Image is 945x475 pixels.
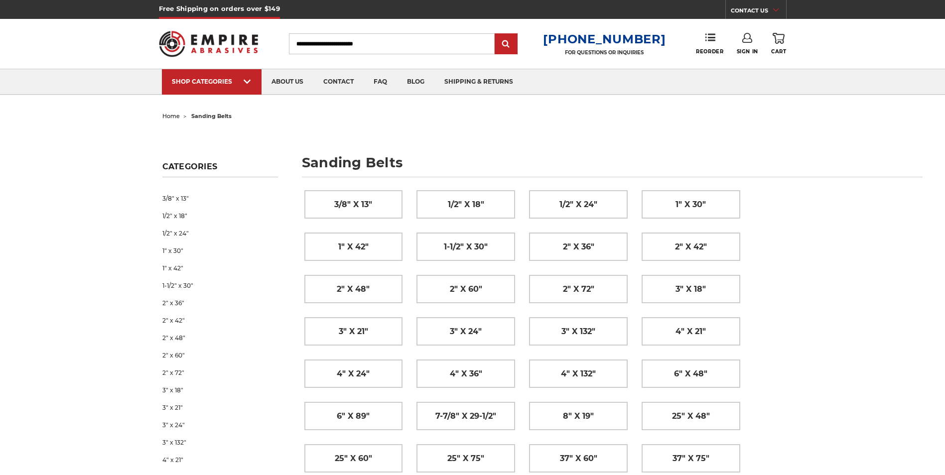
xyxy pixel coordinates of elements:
a: 1/2" x 24" [530,191,627,218]
a: 2" x 60" [417,275,515,303]
input: Submit [496,34,516,54]
a: 3" x 132" [530,318,627,345]
span: 25" x 60" [335,450,372,467]
span: 1/2" x 18" [448,196,484,213]
span: Cart [771,48,786,55]
img: Empire Abrasives [159,24,259,63]
a: 4" x 21" [642,318,740,345]
a: 1" x 42" [305,233,403,260]
a: 3" x 21" [305,318,403,345]
span: 3" x 18" [675,281,706,298]
a: shipping & returns [434,69,523,95]
span: 4" x 36" [450,365,482,382]
a: contact [313,69,364,95]
a: 3/8" x 13" [305,191,403,218]
span: 3" x 24" [450,323,482,340]
span: sanding belts [191,113,232,119]
a: 1/2" x 18" [162,207,278,225]
span: 4" x 21" [675,323,706,340]
a: 4" x 24" [305,360,403,387]
p: FOR QUESTIONS OR INQUIRIES [543,49,666,56]
a: Cart [771,33,786,55]
a: CONTACT US [731,5,786,19]
span: 1/2" x 24" [559,196,597,213]
a: 4" x 36" [417,360,515,387]
a: 2" x 42" [642,233,740,260]
a: 1/2" x 24" [162,225,278,242]
span: 25" x 75" [447,450,484,467]
div: SHOP CATEGORIES [172,78,252,85]
a: 8" x 19" [530,402,627,430]
a: about us [262,69,313,95]
a: 2" x 42" [162,312,278,329]
span: 1" x 30" [675,196,706,213]
a: 1" x 30" [642,191,740,218]
a: 3" x 18" [162,381,278,399]
span: 4" x 132" [561,365,596,382]
a: 1" x 30" [162,242,278,259]
span: Reorder [696,48,723,55]
a: 6" x 89" [305,402,403,430]
a: 2" x 72" [530,275,627,303]
span: 2" x 36" [563,238,594,255]
a: 25" x 60" [305,445,403,472]
a: 4" x 21" [162,451,278,469]
span: 25" x 48" [672,408,710,425]
a: 2" x 72" [162,364,278,381]
span: 2" x 42" [675,238,707,255]
a: 3" x 132" [162,434,278,451]
span: 8" x 19" [563,408,594,425]
span: 3/8" x 13" [334,196,372,213]
span: 4" x 24" [337,365,370,382]
span: 2" x 48" [337,281,370,298]
a: 3/8" x 13" [162,190,278,207]
a: 3" x 24" [417,318,515,345]
a: 1-1/2" x 30" [417,233,515,260]
a: 4" x 132" [530,360,627,387]
a: [PHONE_NUMBER] [543,32,666,46]
a: 2" x 60" [162,347,278,364]
a: 2" x 36" [162,294,278,312]
h1: sanding belts [302,156,923,177]
a: 2" x 48" [162,329,278,347]
a: faq [364,69,397,95]
span: 1-1/2" x 30" [444,238,488,255]
span: 2" x 72" [563,281,594,298]
span: 37" x 60" [560,450,597,467]
a: 3" x 21" [162,399,278,416]
a: 1" x 42" [162,259,278,277]
a: 25" x 75" [417,445,515,472]
a: 37" x 60" [530,445,627,472]
h5: Categories [162,162,278,177]
a: blog [397,69,434,95]
a: 37" x 75" [642,445,740,472]
a: 1/2" x 18" [417,191,515,218]
a: 3" x 18" [642,275,740,303]
span: 6" x 89" [337,408,370,425]
a: 3" x 24" [162,416,278,434]
span: 37" x 75" [673,450,709,467]
span: 2" x 60" [450,281,482,298]
a: 2" x 48" [305,275,403,303]
span: 7-7/8" x 29-1/2" [435,408,496,425]
a: Reorder [696,33,723,54]
a: 25" x 48" [642,402,740,430]
span: 3" x 132" [561,323,595,340]
span: 1" x 42" [338,238,369,255]
span: Sign In [737,48,758,55]
span: 6" x 48" [674,365,707,382]
a: home [162,113,180,119]
a: 6" x 48" [642,360,740,387]
span: 3" x 21" [339,323,368,340]
a: 2" x 36" [530,233,627,260]
a: 1-1/2" x 30" [162,277,278,294]
a: 7-7/8" x 29-1/2" [417,402,515,430]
